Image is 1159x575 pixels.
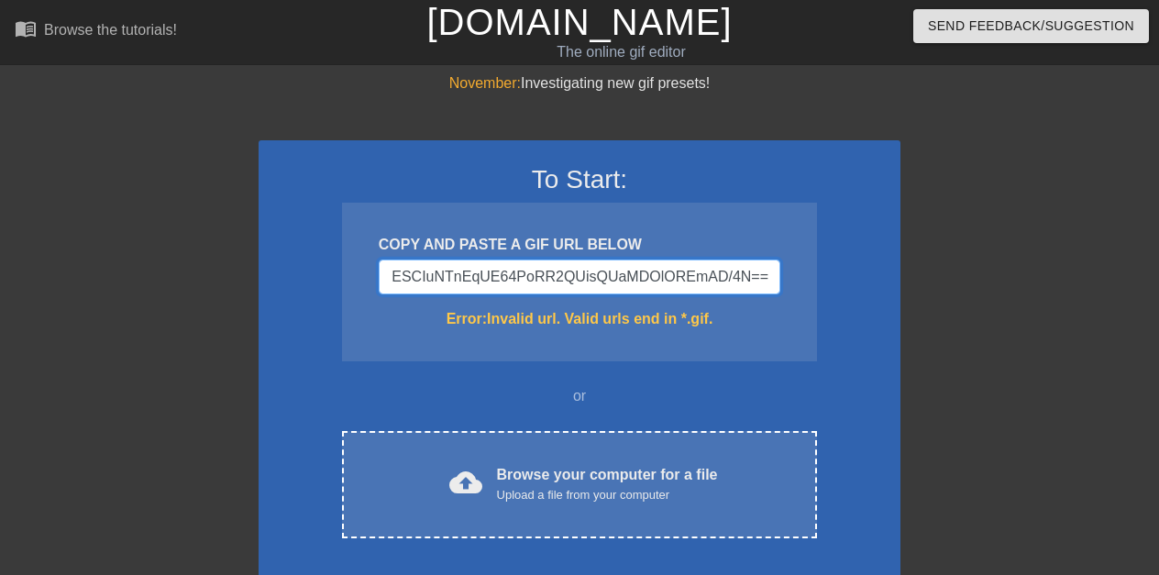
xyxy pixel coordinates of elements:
[15,17,37,39] span: menu_book
[497,464,718,504] div: Browse your computer for a file
[497,486,718,504] div: Upload a file from your computer
[379,260,780,294] input: Username
[928,15,1134,38] span: Send Feedback/Suggestion
[379,234,780,256] div: COPY AND PASTE A GIF URL BELOW
[426,2,732,42] a: [DOMAIN_NAME]
[913,9,1149,43] button: Send Feedback/Suggestion
[259,72,900,94] div: Investigating new gif presets!
[306,385,853,407] div: or
[44,22,177,38] div: Browse the tutorials!
[282,164,877,195] h3: To Start:
[395,41,846,63] div: The online gif editor
[379,308,780,330] div: Error: Invalid url. Valid urls end in *.gif.
[449,466,482,499] span: cloud_upload
[449,75,521,91] span: November:
[15,17,177,46] a: Browse the tutorials!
